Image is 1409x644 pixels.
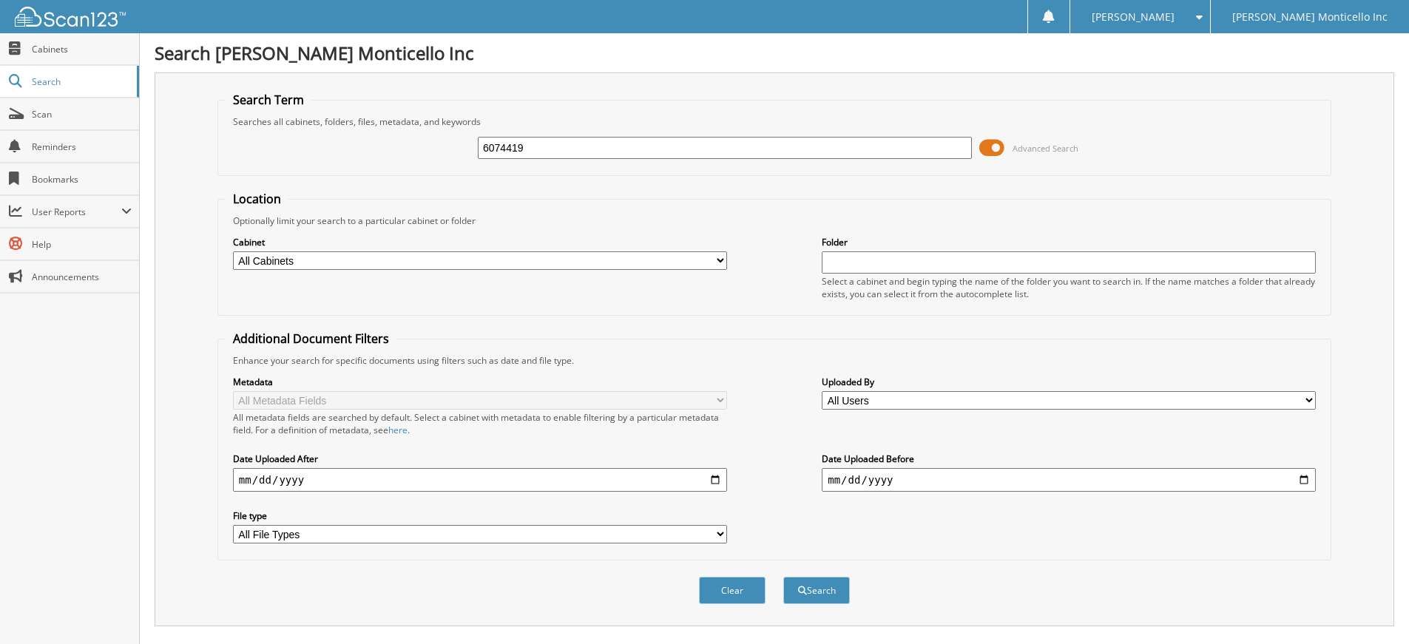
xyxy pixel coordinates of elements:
[822,468,1316,492] input: end
[226,92,311,108] legend: Search Term
[699,577,766,604] button: Clear
[1092,13,1175,21] span: [PERSON_NAME]
[226,354,1323,367] div: Enhance your search for specific documents using filters such as date and file type.
[388,424,408,436] a: here
[822,275,1316,300] div: Select a cabinet and begin typing the name of the folder you want to search in. If the name match...
[233,453,727,465] label: Date Uploaded After
[32,173,132,186] span: Bookmarks
[822,453,1316,465] label: Date Uploaded Before
[1013,143,1078,154] span: Advanced Search
[233,509,727,522] label: File type
[233,411,727,436] div: All metadata fields are searched by default. Select a cabinet with metadata to enable filtering b...
[233,376,727,388] label: Metadata
[1232,13,1388,21] span: [PERSON_NAME] Monticello Inc
[226,214,1323,227] div: Optionally limit your search to a particular cabinet or folder
[32,108,132,121] span: Scan
[155,41,1394,65] h1: Search [PERSON_NAME] Monticello Inc
[32,206,121,218] span: User Reports
[822,236,1316,248] label: Folder
[15,7,126,27] img: scan123-logo-white.svg
[32,43,132,55] span: Cabinets
[822,376,1316,388] label: Uploaded By
[226,191,288,207] legend: Location
[32,140,132,153] span: Reminders
[32,75,129,88] span: Search
[32,271,132,283] span: Announcements
[32,238,132,251] span: Help
[226,115,1323,128] div: Searches all cabinets, folders, files, metadata, and keywords
[226,331,396,347] legend: Additional Document Filters
[783,577,850,604] button: Search
[233,468,727,492] input: start
[233,236,727,248] label: Cabinet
